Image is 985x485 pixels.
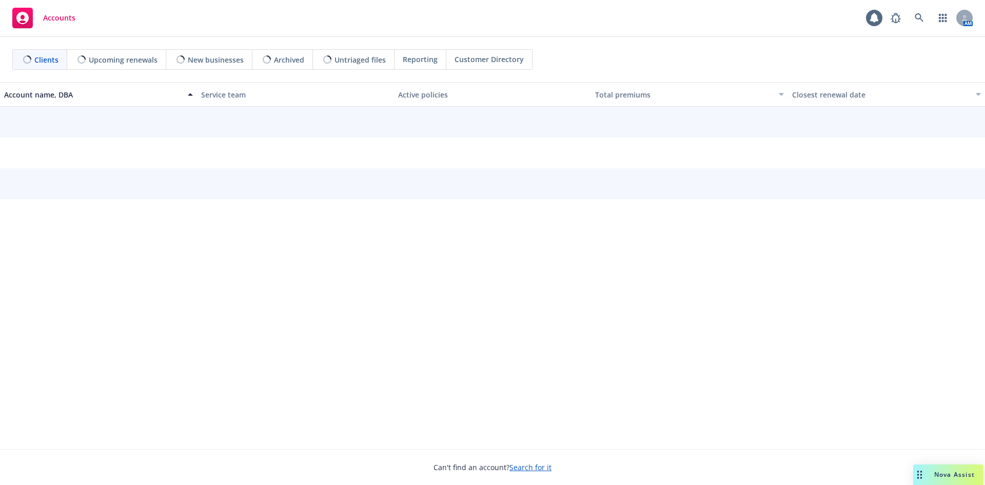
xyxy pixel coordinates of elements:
a: Report a Bug [885,8,906,28]
span: Can't find an account? [434,462,551,473]
span: New businesses [188,54,244,65]
span: Clients [34,54,58,65]
a: Switch app [933,8,953,28]
button: Closest renewal date [788,82,985,107]
div: Total premiums [595,89,773,100]
div: Account name, DBA [4,89,182,100]
span: Reporting [403,54,438,65]
span: Archived [274,54,304,65]
a: Accounts [8,4,80,32]
span: Untriaged files [334,54,386,65]
a: Search [909,8,930,28]
div: Service team [201,89,390,100]
div: Drag to move [913,464,926,485]
a: Search for it [509,462,551,472]
button: Active policies [394,82,591,107]
div: Closest renewal date [792,89,970,100]
button: Service team [197,82,394,107]
button: Nova Assist [913,464,983,485]
span: Customer Directory [455,54,524,65]
div: Active policies [398,89,587,100]
span: Upcoming renewals [89,54,157,65]
span: Accounts [43,14,75,22]
button: Total premiums [591,82,788,107]
span: Nova Assist [934,470,975,479]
